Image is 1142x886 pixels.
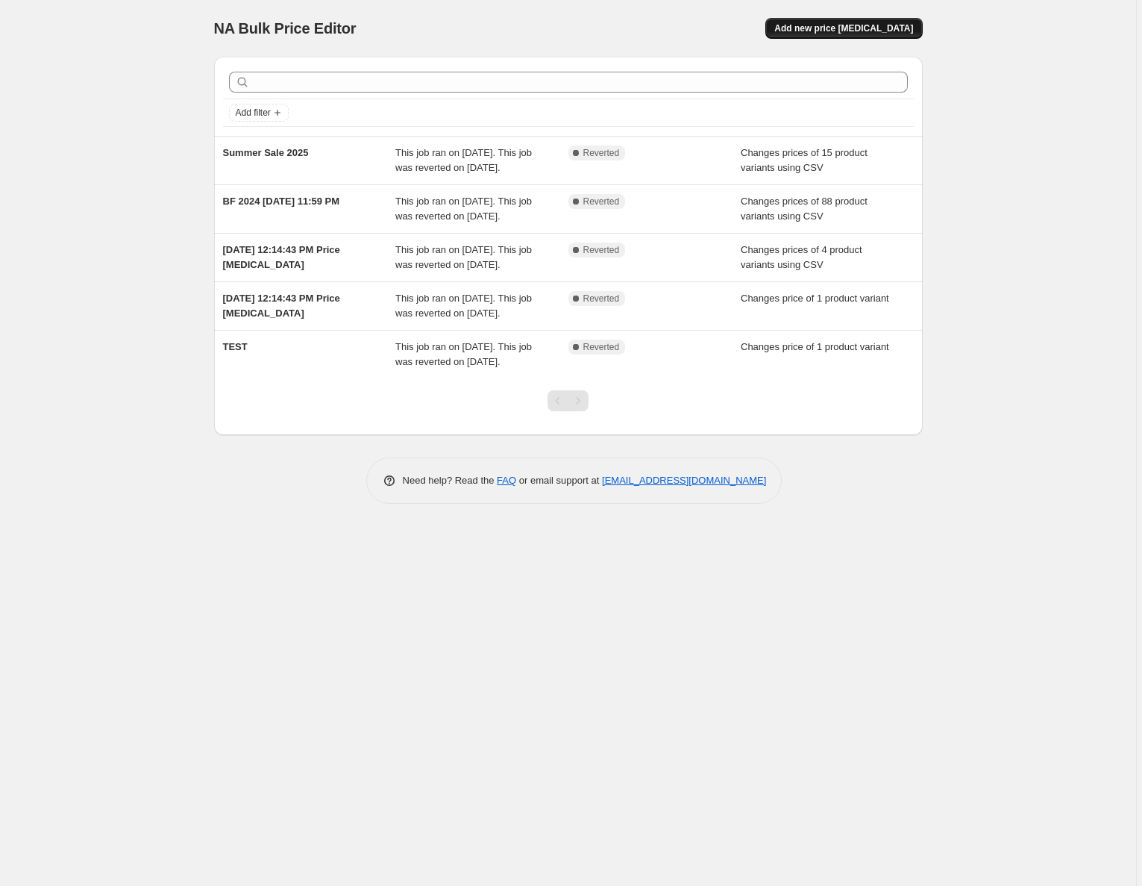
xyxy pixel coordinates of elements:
button: Add filter [229,104,289,122]
span: Add new price [MEDICAL_DATA] [774,22,913,34]
span: Changes price of 1 product variant [741,293,889,304]
span: BF 2024 [DATE] 11:59 PM [223,196,340,207]
nav: Pagination [548,390,589,411]
span: Changes prices of 88 product variants using CSV [741,196,868,222]
span: Changes prices of 4 product variants using CSV [741,244,862,270]
span: This job ran on [DATE]. This job was reverted on [DATE]. [395,147,532,173]
span: This job ran on [DATE]. This job was reverted on [DATE]. [395,196,532,222]
span: This job ran on [DATE]. This job was reverted on [DATE]. [395,293,532,319]
span: Reverted [583,341,620,353]
button: Add new price [MEDICAL_DATA] [765,18,922,39]
span: or email support at [516,475,602,486]
span: [DATE] 12:14:43 PM Price [MEDICAL_DATA] [223,293,340,319]
span: This job ran on [DATE]. This job was reverted on [DATE]. [395,244,532,270]
span: Reverted [583,244,620,256]
span: Changes price of 1 product variant [741,341,889,352]
a: [EMAIL_ADDRESS][DOMAIN_NAME] [602,475,766,486]
span: Changes prices of 15 product variants using CSV [741,147,868,173]
span: NA Bulk Price Editor [214,20,357,37]
span: Reverted [583,293,620,305]
a: FAQ [497,475,516,486]
span: Need help? Read the [403,475,498,486]
span: TEST [223,341,248,352]
span: [DATE] 12:14:43 PM Price [MEDICAL_DATA] [223,244,340,270]
span: Reverted [583,147,620,159]
span: Reverted [583,196,620,208]
span: Add filter [236,107,271,119]
span: This job ran on [DATE]. This job was reverted on [DATE]. [395,341,532,367]
span: Summer Sale 2025 [223,147,309,158]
